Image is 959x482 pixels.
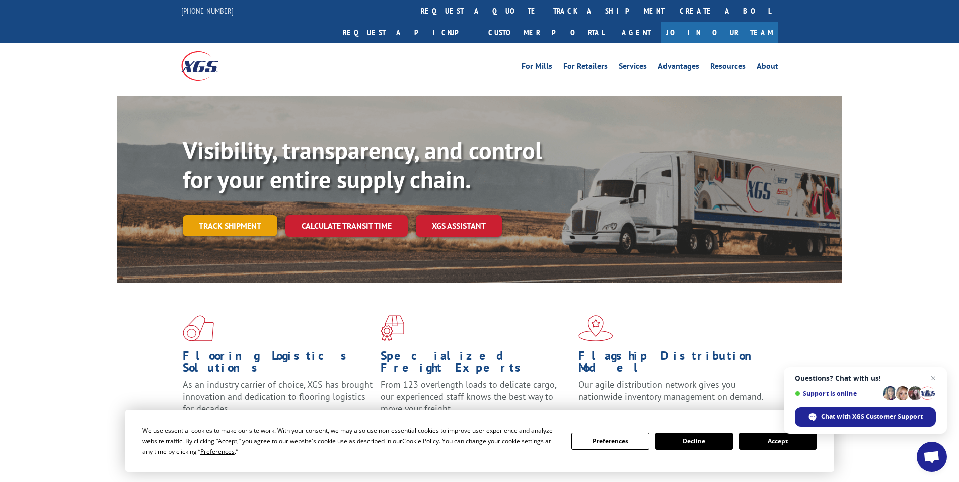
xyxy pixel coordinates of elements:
[183,315,214,341] img: xgs-icon-total-supply-chain-intelligence-red
[578,315,613,341] img: xgs-icon-flagship-distribution-model-red
[183,134,542,195] b: Visibility, transparency, and control for your entire supply chain.
[416,215,502,237] a: XGS ASSISTANT
[183,379,373,415] span: As an industry carrier of choice, XGS has brought innovation and dedication to flooring logistics...
[658,62,699,74] a: Advantages
[795,407,936,427] span: Chat with XGS Customer Support
[795,374,936,382] span: Questions? Chat with us!
[335,22,481,43] a: Request a pickup
[563,62,608,74] a: For Retailers
[917,442,947,472] a: Open chat
[200,447,235,456] span: Preferences
[381,315,404,341] img: xgs-icon-focused-on-flooring-red
[571,433,649,450] button: Preferences
[612,22,661,43] a: Agent
[795,390,879,397] span: Support is online
[710,62,746,74] a: Resources
[821,412,923,421] span: Chat with XGS Customer Support
[183,215,277,236] a: Track shipment
[285,215,408,237] a: Calculate transit time
[142,425,559,457] div: We use essential cookies to make our site work. With your consent, we may also use non-essential ...
[381,350,571,379] h1: Specialized Freight Experts
[481,22,612,43] a: Customer Portal
[655,433,733,450] button: Decline
[402,437,439,445] span: Cookie Policy
[739,433,817,450] button: Accept
[619,62,647,74] a: Services
[578,379,764,402] span: Our agile distribution network gives you nationwide inventory management on demand.
[125,410,834,472] div: Cookie Consent Prompt
[661,22,778,43] a: Join Our Team
[757,62,778,74] a: About
[578,350,769,379] h1: Flagship Distribution Model
[522,62,552,74] a: For Mills
[381,379,571,424] p: From 123 overlength loads to delicate cargo, our experienced staff knows the best way to move you...
[181,6,234,16] a: [PHONE_NUMBER]
[183,350,373,379] h1: Flooring Logistics Solutions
